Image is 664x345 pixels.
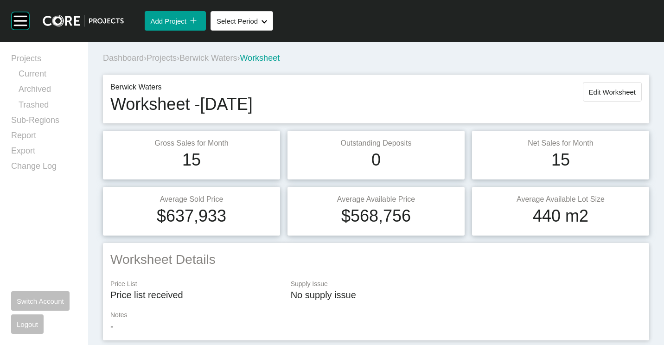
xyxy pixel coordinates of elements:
p: Average Available Lot Size [479,194,642,204]
span: › [237,53,240,63]
a: Trashed [19,99,77,115]
a: Dashboard [103,53,144,63]
span: Add Project [150,17,186,25]
span: Edit Worksheet [589,88,636,96]
h1: 0 [371,148,381,172]
button: Select Period [211,11,273,31]
p: Net Sales for Month [479,138,642,148]
button: Edit Worksheet [583,82,642,102]
a: Report [11,130,77,145]
img: core-logo-dark.3138cae2.png [43,15,124,27]
h1: $637,933 [157,204,226,228]
button: Logout [11,314,44,334]
a: Berwick Waters [179,53,237,63]
a: Projects [11,53,77,68]
a: Projects [147,53,177,63]
h1: 440 m2 [533,204,588,228]
span: Worksheet [240,53,280,63]
h1: $568,756 [341,204,411,228]
p: Price List [110,280,281,289]
p: Berwick Waters [110,82,253,92]
span: › [144,53,147,63]
button: Add Project [145,11,206,31]
h1: Worksheet - [DATE] [110,93,253,116]
p: Notes [110,311,642,320]
span: Switch Account [17,297,64,305]
p: Average Available Price [295,194,457,204]
p: Price list received [110,288,281,301]
p: Outstanding Deposits [295,138,457,148]
a: Export [11,145,77,160]
a: Current [19,68,77,83]
h1: 15 [182,148,201,172]
p: Average Sold Price [110,194,273,204]
button: Switch Account [11,291,70,311]
a: Archived [19,83,77,99]
p: - [110,320,642,333]
h1: 15 [551,148,570,172]
span: Logout [17,320,38,328]
p: No supply issue [291,288,642,301]
a: Change Log [11,160,77,176]
h2: Worksheet Details [110,250,642,268]
span: › [177,53,179,63]
span: Select Period [217,17,258,25]
a: Sub-Regions [11,115,77,130]
p: Gross Sales for Month [110,138,273,148]
p: Supply Issue [291,280,642,289]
